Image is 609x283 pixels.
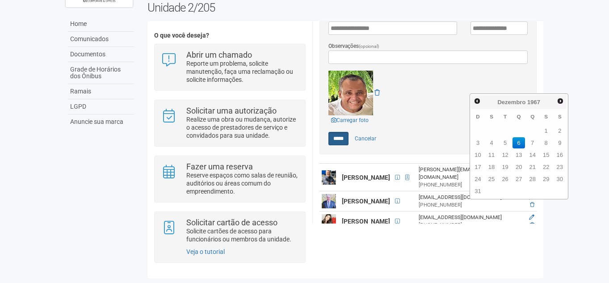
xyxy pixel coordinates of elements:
span: Próximo [557,97,564,105]
div: [PERSON_NAME][EMAIL_ADDRESS][DOMAIN_NAME] [419,166,521,181]
span: Domingo [476,114,479,119]
span: (opcional) [359,44,379,49]
a: 3 [471,137,484,148]
a: 13 [512,149,525,161]
a: 17 [471,161,484,173]
div: [EMAIL_ADDRESS][DOMAIN_NAME] [419,214,521,221]
a: Home [68,17,134,32]
h4: O que você deseja? [154,32,306,39]
span: Sábado [558,114,562,119]
a: 15 [540,149,553,161]
a: 6 [512,137,525,148]
a: 2 [553,125,566,136]
a: 5 [499,137,512,148]
strong: Fazer uma reserva [186,162,253,171]
strong: [PERSON_NAME] [342,174,390,181]
div: [PHONE_NUMBER] [419,201,521,209]
a: 28 [526,173,539,185]
a: Próximo [555,96,566,106]
a: Comunicados [68,32,134,47]
p: Realize uma obra ou mudança, autorize o acesso de prestadores de serviço e convidados para sua un... [186,115,298,139]
a: Carregar foto [328,115,371,125]
a: 31 [471,186,484,197]
a: 20 [512,161,525,173]
a: 1 [540,125,553,136]
a: 22 [540,161,553,173]
div: [PHONE_NUMBER] [419,181,521,189]
div: [PHONE_NUMBER] [419,221,521,229]
h2: Unidade 2/205 [147,1,544,14]
a: Excluir membro [530,202,534,208]
img: user.png [322,194,336,208]
span: Quarta [517,114,521,119]
a: Fazer uma reserva Reserve espaços como salas de reunião, auditórios ou áreas comum do empreendime... [161,163,298,195]
a: Grade de Horários dos Ônibus [68,62,134,84]
a: 16 [553,149,566,161]
a: 21 [526,161,539,173]
a: 24 [471,173,484,185]
a: 30 [553,173,566,185]
a: 25 [485,173,498,185]
a: Editar membro [529,214,534,220]
a: 23 [553,161,566,173]
a: 10 [471,149,484,161]
strong: Solicitar cartão de acesso [186,218,277,227]
a: 12 [499,149,512,161]
a: 19 [499,161,512,173]
img: user.png [322,214,336,228]
a: 14 [526,149,539,161]
a: Veja o tutorial [186,248,225,255]
img: user.png [322,170,336,185]
a: 4 [485,137,498,148]
a: Remover [374,89,380,96]
div: [EMAIL_ADDRESS][DOMAIN_NAME] [419,194,521,201]
label: Observações [328,42,379,51]
a: 11 [485,149,498,161]
a: Ramais [68,84,134,99]
p: Reserve espaços como salas de reunião, auditórios ou áreas comum do empreendimento. [186,171,298,195]
span: Quinta [530,114,534,119]
strong: Solicitar uma autorização [186,106,277,115]
a: 29 [540,173,553,185]
a: Solicitar uma autorização Realize uma obra ou mudança, autorize o acesso de prestadores de serviç... [161,107,298,139]
span: 1967 [527,99,540,106]
a: 18 [485,161,498,173]
a: 7 [526,137,539,148]
span: Sexta [544,114,548,119]
img: GetFile [328,71,373,115]
a: Excluir membro [530,222,534,228]
span: Segunda [490,114,493,119]
strong: Abrir um chamado [186,50,252,59]
a: 8 [540,137,553,148]
a: LGPD [68,99,134,114]
a: Documentos [68,47,134,62]
span: Dezembro [497,99,525,106]
span: Terça [504,114,507,119]
a: Anterior [472,96,482,106]
a: Abrir um chamado Reporte um problema, solicite manutenção, faça uma reclamação ou solicite inform... [161,51,298,84]
a: 9 [553,137,566,148]
a: Solicitar cartão de acesso Solicite cartões de acesso para funcionários ou membros da unidade. [161,219,298,243]
strong: [PERSON_NAME] [342,198,390,205]
a: Cancelar [350,132,381,145]
a: 26 [499,173,512,185]
p: Reporte um problema, solicite manutenção, faça uma reclamação ou solicite informações. [186,59,298,84]
p: Solicite cartões de acesso para funcionários ou membros da unidade. [186,227,298,243]
strong: [PERSON_NAME] [342,218,390,225]
span: Anterior [474,97,481,105]
a: 27 [512,173,525,185]
a: Anuncie sua marca [68,114,134,129]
